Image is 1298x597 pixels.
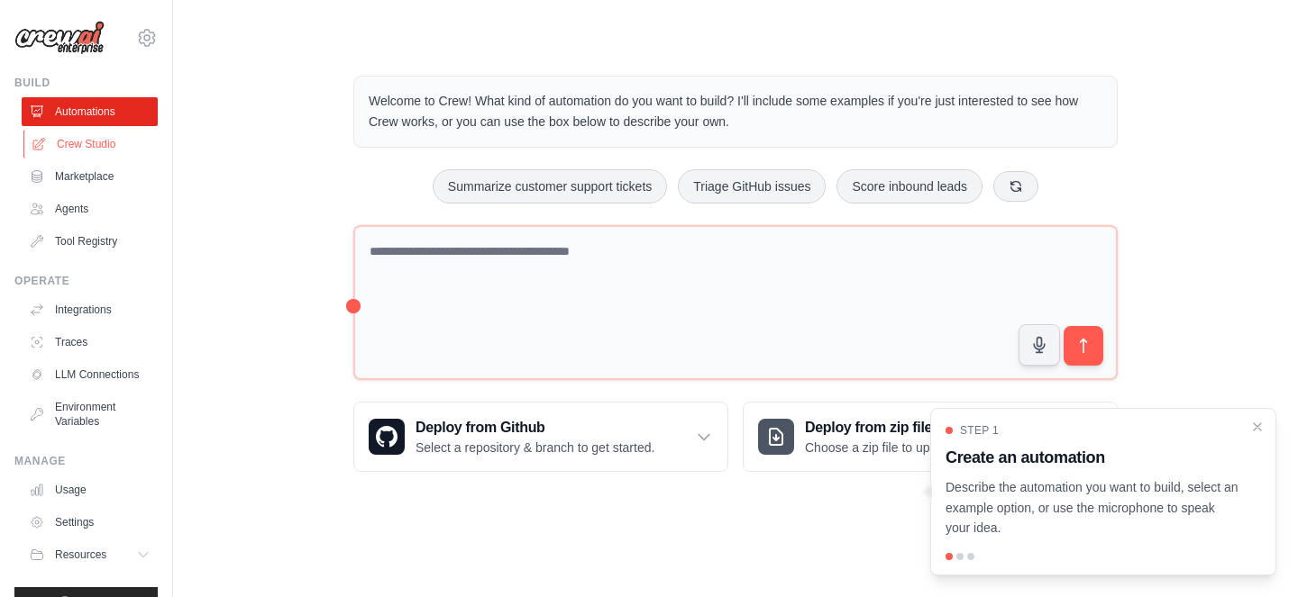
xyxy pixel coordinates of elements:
span: Step 1 [960,423,999,438]
a: Integrations [22,295,158,324]
p: Describe the automation you want to build, select an example option, or use the microphone to spe... [946,477,1239,538]
button: Summarize customer support tickets [433,169,667,204]
p: Choose a zip file to upload. [805,439,957,457]
button: Close walkthrough [1250,420,1265,434]
button: Resources [22,540,158,569]
a: Environment Variables [22,393,158,436]
button: Triage GitHub issues [678,169,826,204]
p: Select a repository & branch to get started. [416,439,654,457]
h3: Deploy from Github [416,417,654,439]
span: Resources [55,547,106,562]
h3: Create an automation [946,445,1239,470]
div: Manage [14,454,158,468]
div: Operate [14,274,158,288]
div: Build [14,76,158,90]
a: Agents [22,194,158,223]
a: Marketplace [22,162,158,191]
a: Tool Registry [22,227,158,256]
a: LLM Connections [22,360,158,389]
button: Score inbound leads [836,169,983,204]
a: Traces [22,328,158,357]
p: Welcome to Crew! What kind of automation do you want to build? I'll include some examples if you'... [369,91,1102,132]
img: Logo [14,21,105,55]
iframe: Chat Widget [1208,511,1298,597]
h3: Deploy from zip file [805,417,957,439]
a: Usage [22,475,158,504]
a: Crew Studio [23,130,160,158]
a: Automations [22,97,158,126]
a: Settings [22,508,158,537]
